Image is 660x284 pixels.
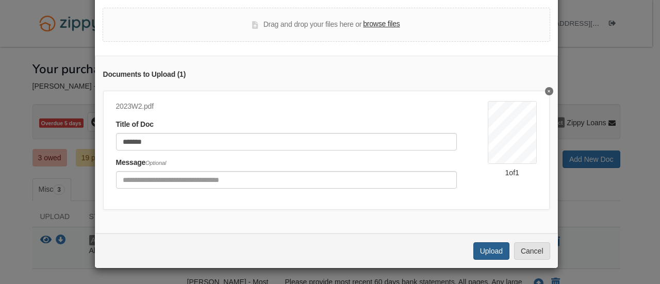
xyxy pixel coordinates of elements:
[116,157,167,169] label: Message
[145,160,166,166] span: Optional
[545,87,553,95] button: Delete 2023 W2
[116,119,154,130] label: Title of Doc
[514,242,550,260] button: Cancel
[116,171,457,189] input: Include any comments on this document
[116,101,457,112] div: 2023W2.pdf
[252,19,400,31] div: Drag and drop your files here or
[488,168,537,178] div: 1 of 1
[473,242,509,260] button: Upload
[116,133,457,151] input: Document Title
[103,69,550,80] div: Documents to Upload ( 1 )
[363,19,400,30] label: browse files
